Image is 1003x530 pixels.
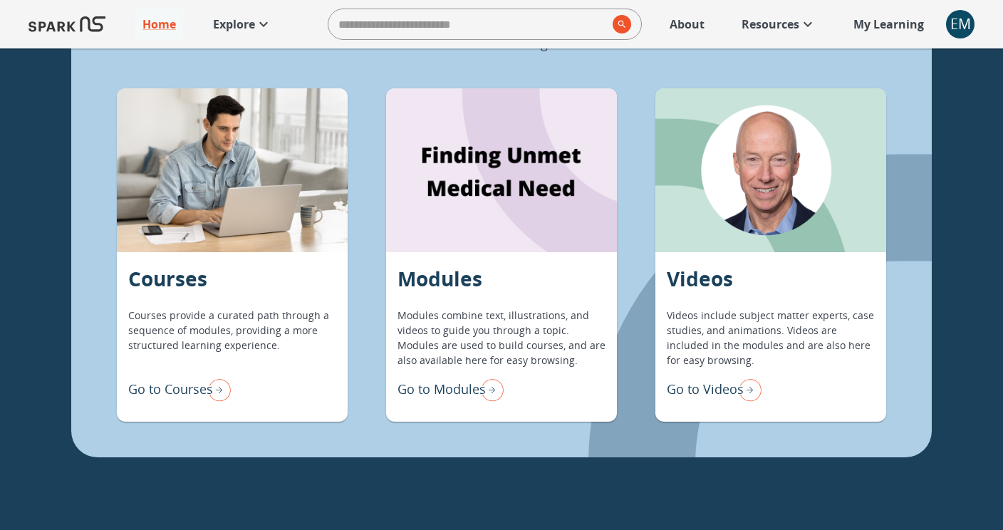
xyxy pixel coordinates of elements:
p: Go to Videos [667,380,744,399]
div: Courses [117,88,348,252]
p: Go to Courses [128,380,213,399]
p: Videos [667,264,733,293]
button: search [607,9,631,39]
a: Resources [734,9,823,40]
div: Go to Videos [667,375,762,405]
a: Home [135,9,183,40]
a: Explore [206,9,279,40]
p: Go to Modules [397,380,486,399]
div: Go to Modules [397,375,504,405]
p: My Learning [853,16,924,33]
div: EM [946,10,975,38]
p: Modules [397,264,482,293]
p: Home [142,16,176,33]
img: Logo of SPARK at Stanford [28,7,105,41]
p: Courses provide a curated path through a sequence of modules, providing a more structured learnin... [128,308,336,368]
p: Videos include subject matter experts, case studies, and animations. Videos are included in the m... [667,308,875,368]
img: right arrow [202,375,231,405]
img: right arrow [733,375,762,405]
a: My Learning [846,9,932,40]
p: Resources [742,16,799,33]
p: Courses [128,264,207,293]
p: Explore [213,16,255,33]
div: Modules [386,88,617,252]
div: Videos [655,88,886,252]
p: About [670,16,705,33]
button: account of current user [946,10,975,38]
p: Modules combine text, illustrations, and videos to guide you through a topic. Modules are used to... [397,308,606,368]
div: Go to Courses [128,375,231,405]
a: About [662,9,712,40]
img: right arrow [475,375,504,405]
